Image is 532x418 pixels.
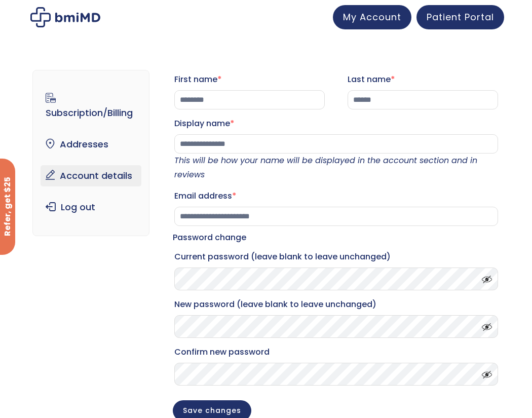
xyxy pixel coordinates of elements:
[41,165,141,186] a: Account details
[333,5,411,29] a: My Account
[174,71,325,88] label: First name
[41,134,141,155] a: Addresses
[174,344,498,360] label: Confirm new password
[41,88,141,124] a: Subscription/Billing
[174,249,498,265] label: Current password (leave blank to leave unchanged)
[174,188,498,204] label: Email address
[173,231,246,245] legend: Password change
[174,116,498,132] label: Display name
[416,5,504,29] a: Patient Portal
[32,70,149,236] nav: Account pages
[174,155,477,180] em: This will be how your name will be displayed in the account section and in reviews
[41,197,141,218] a: Log out
[174,296,498,313] label: New password (leave blank to leave unchanged)
[343,11,401,23] span: My Account
[30,7,100,27] img: My account
[427,11,494,23] span: Patient Portal
[348,71,498,88] label: Last name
